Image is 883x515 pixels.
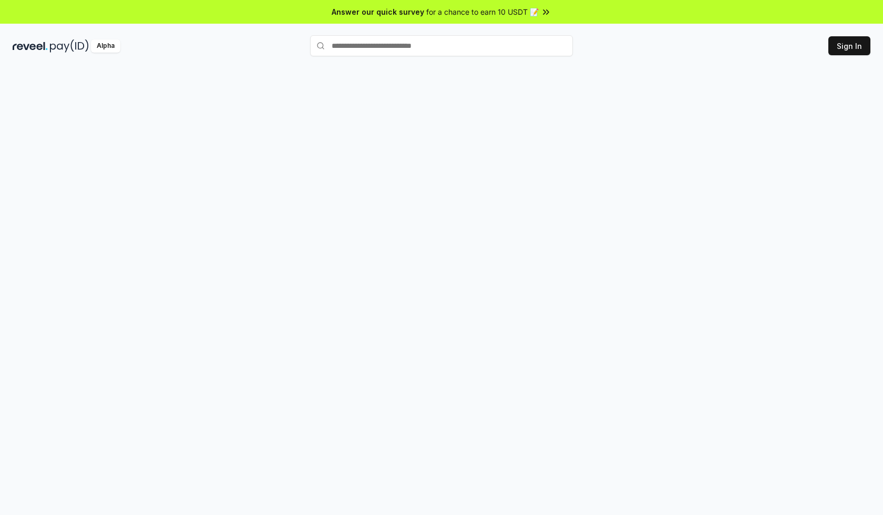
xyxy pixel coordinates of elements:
[50,39,89,53] img: pay_id
[828,36,870,55] button: Sign In
[426,6,539,17] span: for a chance to earn 10 USDT 📝
[332,6,424,17] span: Answer our quick survey
[13,39,48,53] img: reveel_dark
[91,39,120,53] div: Alpha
